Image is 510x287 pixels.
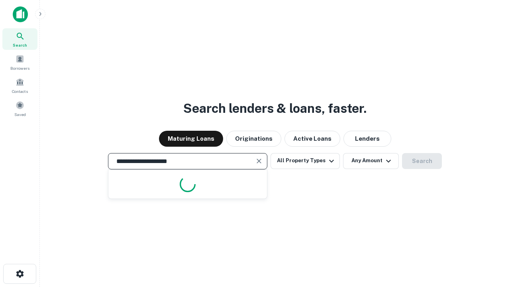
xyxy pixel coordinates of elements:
[2,98,37,119] a: Saved
[14,111,26,118] span: Saved
[13,6,28,22] img: capitalize-icon.png
[2,75,37,96] a: Contacts
[2,51,37,73] a: Borrowers
[226,131,281,147] button: Originations
[253,155,265,167] button: Clear
[284,131,340,147] button: Active Loans
[343,153,399,169] button: Any Amount
[2,28,37,50] a: Search
[271,153,340,169] button: All Property Types
[10,65,29,71] span: Borrowers
[470,198,510,236] iframe: Chat Widget
[343,131,391,147] button: Lenders
[12,88,28,94] span: Contacts
[13,42,27,48] span: Search
[183,99,367,118] h3: Search lenders & loans, faster.
[159,131,223,147] button: Maturing Loans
